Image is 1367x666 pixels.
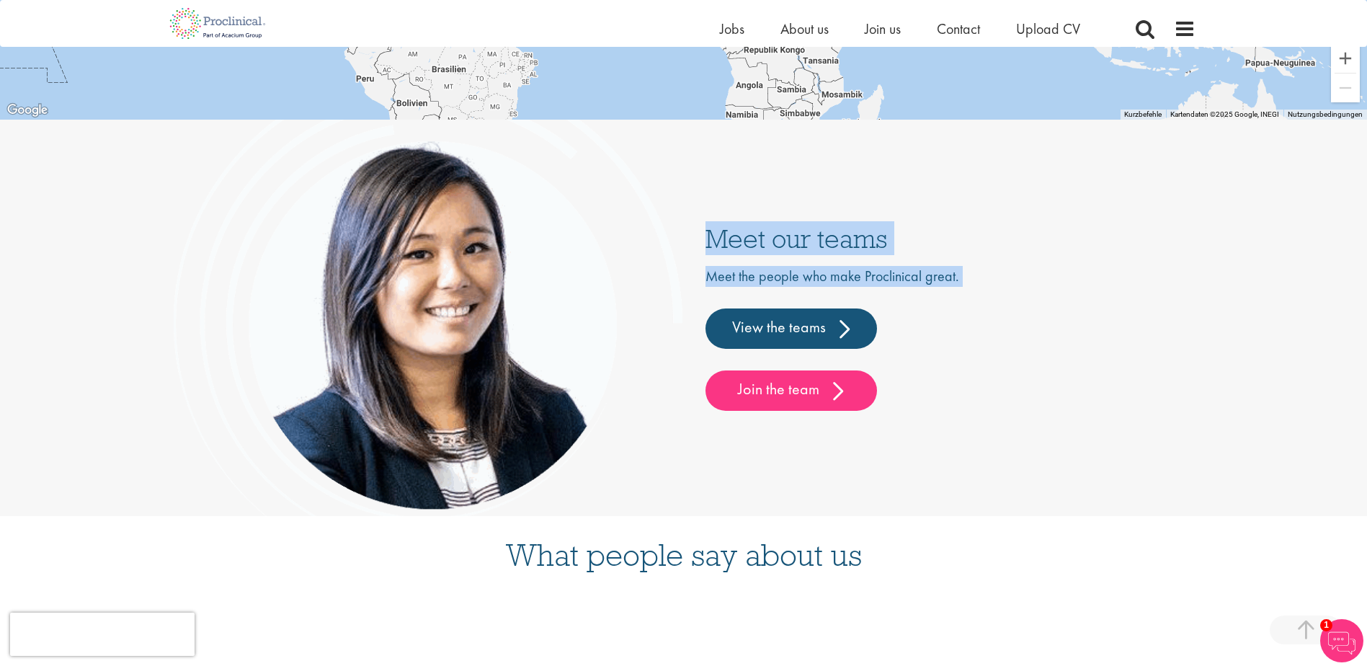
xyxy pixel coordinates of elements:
a: Join the team [705,370,877,411]
button: Vergrößern [1331,44,1360,73]
div: Meet the people who make Proclinical great. [705,266,1195,411]
a: Jobs [720,19,744,38]
a: Nutzungsbedingungen (wird in neuem Tab geöffnet) [1288,110,1363,118]
a: Dieses Gebiet in Google Maps öffnen (in neuem Fenster) [4,101,51,120]
iframe: reCAPTCHA [10,613,195,656]
button: Verkleinern [1331,74,1360,102]
span: 1 [1320,619,1332,631]
img: Google [4,101,51,120]
img: Chatbot [1320,619,1363,662]
a: Upload CV [1016,19,1080,38]
a: About us [780,19,829,38]
span: Kartendaten ©2025 Google, INEGI [1170,110,1279,118]
button: Kurzbefehle [1124,110,1162,120]
a: Join us [865,19,901,38]
a: View the teams [705,308,877,349]
img: people [172,68,684,548]
a: Contact [937,19,980,38]
h3: Meet our teams [705,225,1195,252]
